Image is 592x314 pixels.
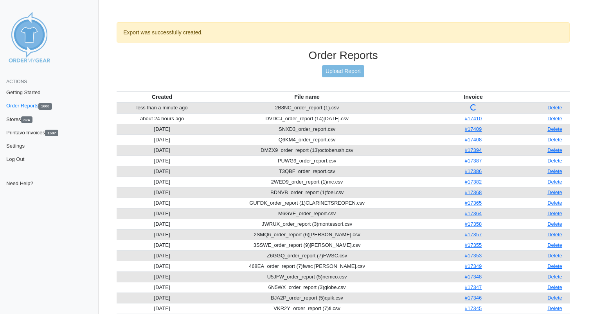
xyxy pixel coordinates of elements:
[547,126,562,132] a: Delete
[207,124,407,134] td: SNXD3_order_report.csv
[117,271,207,282] td: [DATE]
[547,242,562,248] a: Delete
[207,250,407,261] td: Z6GGQ_order_report (7)FWSC.csv
[207,240,407,250] td: 3SSWE_order_report (9)[PERSON_NAME].csv
[117,240,207,250] td: [DATE]
[117,261,207,271] td: [DATE]
[207,208,407,219] td: M6GVE_order_report.csv
[117,166,207,177] td: [DATE]
[207,91,407,102] th: File name
[117,219,207,229] td: [DATE]
[207,303,407,314] td: VKR2Y_order_report (7)ti.csv
[465,295,482,301] a: #17346
[547,158,562,164] a: Delete
[547,200,562,206] a: Delete
[465,305,482,311] a: #17345
[465,168,482,174] a: #17386
[465,274,482,280] a: #17348
[207,187,407,198] td: BDNVB_order_report (1)foel.csv
[117,91,207,102] th: Created
[547,211,562,216] a: Delete
[547,274,562,280] a: Delete
[117,282,207,293] td: [DATE]
[207,134,407,145] td: Q6KM4_order_report.csv
[465,137,482,143] a: #17408
[117,187,207,198] td: [DATE]
[207,282,407,293] td: 6N5WX_order_report (3)globe.csv
[547,295,562,301] a: Delete
[207,145,407,155] td: DMZX9_order_report (13)octoberush.csv
[465,211,482,216] a: #17364
[465,200,482,206] a: #17365
[547,179,562,185] a: Delete
[6,79,27,84] span: Actions
[547,168,562,174] a: Delete
[465,116,482,121] a: #17410
[465,253,482,259] a: #17353
[465,189,482,195] a: #17368
[117,134,207,145] td: [DATE]
[547,263,562,269] a: Delete
[465,126,482,132] a: #17409
[117,102,207,114] td: less than a minute ago
[407,91,540,102] th: Invoice
[207,271,407,282] td: U5JFW_order_report (5)nemco.csv
[207,293,407,303] td: BJA2P_order_report (5)quik.csv
[465,221,482,227] a: #17358
[207,155,407,166] td: PUWG9_order_report.csv
[117,155,207,166] td: [DATE]
[547,137,562,143] a: Delete
[465,242,482,248] a: #17355
[465,284,482,290] a: #17347
[207,113,407,124] td: DVDCJ_order_report (14)[DATE].csv
[547,284,562,290] a: Delete
[117,303,207,314] td: [DATE]
[547,221,562,227] a: Delete
[117,229,207,240] td: [DATE]
[465,158,482,164] a: #17387
[547,105,562,111] a: Delete
[207,219,407,229] td: JWRUX_order_report (3)montessori.csv
[547,147,562,153] a: Delete
[117,208,207,219] td: [DATE]
[547,116,562,121] a: Delete
[117,145,207,155] td: [DATE]
[117,177,207,187] td: [DATE]
[547,305,562,311] a: Delete
[117,293,207,303] td: [DATE]
[207,261,407,271] td: 468EA_order_report (7)fwsc [PERSON_NAME].csv
[207,177,407,187] td: 2WED9_order_report (1)mc.csv
[21,116,32,123] span: 824
[465,179,482,185] a: #17382
[117,124,207,134] td: [DATE]
[207,102,407,114] td: 2B8NC_order_report (1).csv
[465,263,482,269] a: #17349
[207,166,407,177] td: T3QBF_order_report.csv
[322,65,364,77] a: Upload Report
[117,49,570,62] h3: Order Reports
[465,232,482,237] a: #17357
[117,198,207,208] td: [DATE]
[45,130,58,136] span: 1587
[117,113,207,124] td: about 24 hours ago
[117,22,570,43] div: Export was successfully created.
[547,232,562,237] a: Delete
[38,103,52,110] span: 1608
[547,253,562,259] a: Delete
[547,189,562,195] a: Delete
[465,147,482,153] a: #17394
[207,229,407,240] td: 2SMQ6_order_report (6)[PERSON_NAME].csv
[117,250,207,261] td: [DATE]
[207,198,407,208] td: GUFDK_order_report (1)CLARINETSREOPEN.csv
